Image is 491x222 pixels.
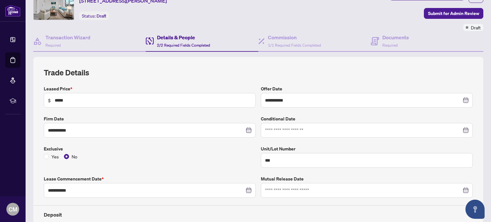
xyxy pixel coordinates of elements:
[261,85,473,92] label: Offer Date
[44,145,256,152] label: Exclusive
[44,115,256,122] label: Firm Date
[382,43,398,48] span: Required
[45,43,61,48] span: Required
[471,24,481,31] span: Draft
[261,115,473,122] label: Conditional Date
[45,34,90,41] h4: Transaction Wizard
[5,5,20,17] img: logo
[261,175,473,182] label: Mutual Release Date
[268,34,321,41] h4: Commission
[261,145,473,152] label: Unit/Lot Number
[157,34,210,41] h4: Details & People
[49,153,61,160] span: Yes
[428,8,479,19] span: Submit for Admin Review
[44,211,473,218] h4: Deposit
[97,13,106,19] span: Draft
[44,67,473,78] h2: Trade Details
[44,85,256,92] label: Leased Price
[382,34,409,41] h4: Documents
[157,43,210,48] span: 2/2 Required Fields Completed
[268,43,321,48] span: 1/1 Required Fields Completed
[79,11,109,20] div: Status:
[424,8,483,19] button: Submit for Admin Review
[44,175,256,182] label: Lease Commencement Date
[69,153,80,160] span: No
[465,200,485,219] button: Open asap
[48,97,51,104] span: $
[9,205,17,214] span: CM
